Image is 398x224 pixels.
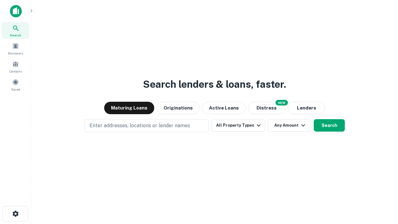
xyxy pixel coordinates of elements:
[2,76,29,93] a: Saved
[143,77,286,92] h3: Search lenders & loans, faster.
[2,58,29,75] a: Contacts
[268,119,311,132] button: Any Amount
[202,102,246,114] button: Active Loans
[367,174,398,204] iframe: Chat Widget
[104,102,154,114] button: Maturing Loans
[90,122,190,129] p: Enter addresses, locations or lender names
[9,69,22,74] span: Contacts
[288,102,325,114] button: Lenders
[8,51,23,56] span: Borrowers
[2,22,29,39] a: Search
[10,5,22,17] img: capitalize-icon.png
[11,87,20,92] span: Saved
[275,100,288,105] div: NEW
[84,119,209,132] button: Enter addresses, locations or lender names
[248,102,285,114] button: Search distressed loans with lien and other non-mortgage details.
[10,33,21,38] span: Search
[2,40,29,57] a: Borrowers
[211,119,265,132] button: All Property Types
[314,119,345,132] button: Search
[157,102,200,114] button: Originations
